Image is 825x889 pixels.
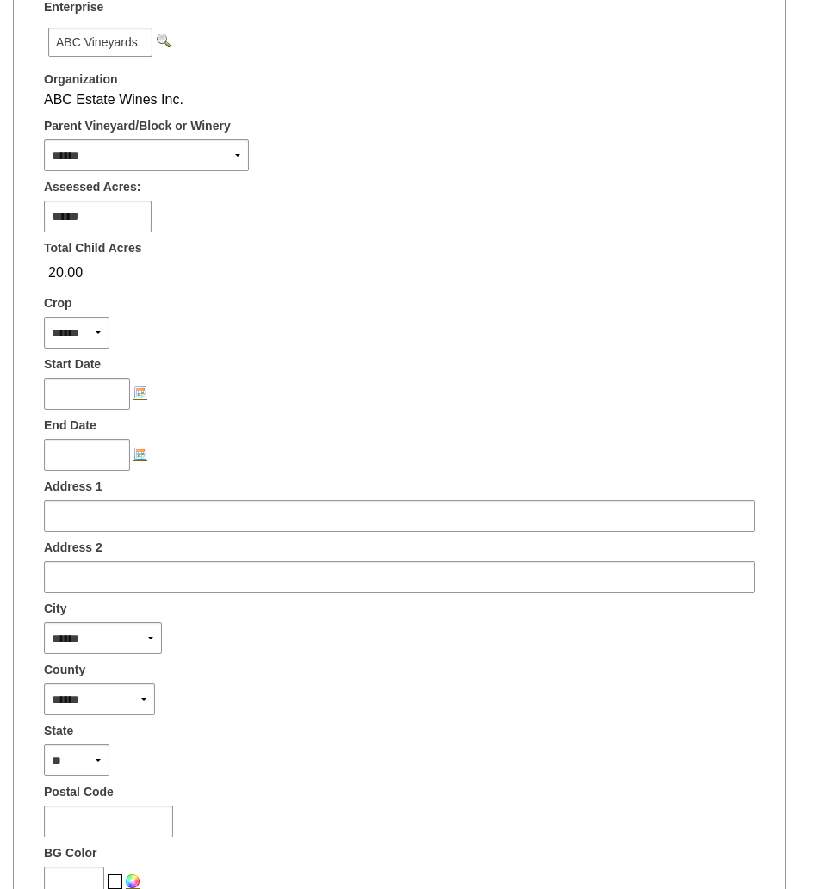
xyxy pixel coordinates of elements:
[133,386,147,399] img: Choose a date
[44,661,85,679] span: County
[44,178,140,196] span: Assessed Acres:
[44,539,102,557] span: Address 2
[133,447,147,460] img: Choose a date
[44,417,96,435] span: End Date
[44,478,102,496] span: Address 1
[48,28,152,57] span: ABC Vineyards
[44,71,118,89] span: Organization
[44,722,73,740] span: State
[44,239,142,257] span: Total Child Acres
[126,874,140,888] img: Choose a color
[44,355,101,374] span: Start Date
[44,783,114,801] span: Postal Code
[104,880,108,883] img: spacer.gif
[44,294,72,312] span: Crop
[44,600,66,618] span: City
[44,117,231,135] span: Parent Vineyard/Block or Winery
[44,92,183,107] span: ABC Estate Wines Inc.
[44,258,87,287] span: 20.00
[122,880,126,883] img: spacer.gif
[44,844,96,862] span: BG Color
[108,874,122,889] img: spacer.gif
